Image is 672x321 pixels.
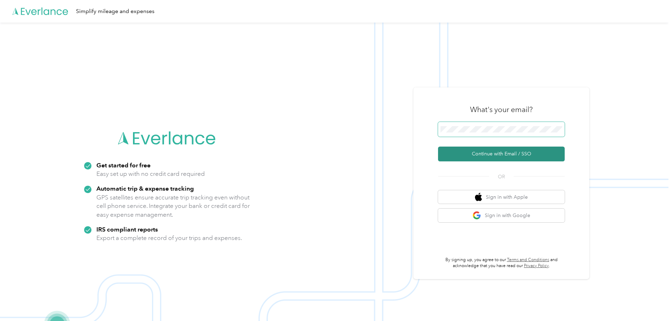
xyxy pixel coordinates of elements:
[438,209,565,222] button: google logoSign in with Google
[438,147,565,161] button: Continue with Email / SSO
[96,169,205,178] p: Easy set up with no credit card required
[470,105,533,115] h3: What's your email?
[76,7,154,16] div: Simplify mileage and expenses
[96,161,151,169] strong: Get started for free
[475,193,482,202] img: apple logo
[489,173,514,180] span: OR
[96,234,242,242] p: Export a complete record of your trips and expenses.
[473,211,481,220] img: google logo
[96,193,250,219] p: GPS satellites ensure accurate trip tracking even without cell phone service. Integrate your bank...
[507,257,549,263] a: Terms and Conditions
[96,226,158,233] strong: IRS compliant reports
[438,190,565,204] button: apple logoSign in with Apple
[524,263,549,268] a: Privacy Policy
[438,257,565,269] p: By signing up, you agree to our and acknowledge that you have read our .
[96,185,194,192] strong: Automatic trip & expense tracking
